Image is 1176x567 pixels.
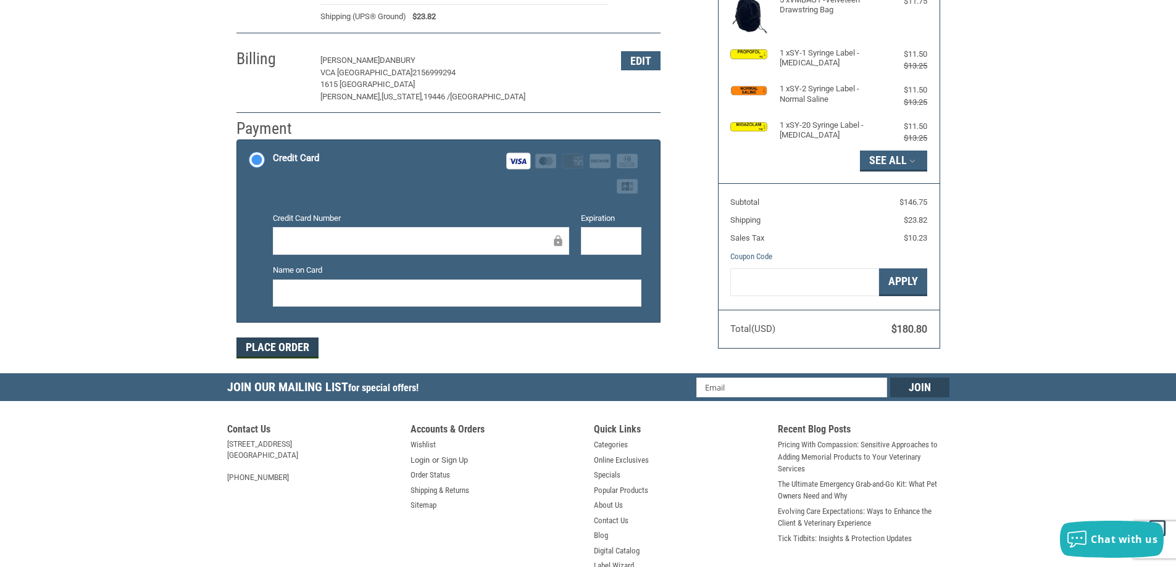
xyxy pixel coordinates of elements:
h5: Quick Links [594,423,765,439]
div: $13.25 [878,60,927,72]
span: $146.75 [899,197,927,207]
span: 19446 / [423,92,450,101]
a: Login [411,454,430,466]
button: Edit [621,51,661,70]
h2: Payment [236,118,309,139]
a: Evolving Care Expectations: Ways to Enhance the Client & Veterinary Experience [778,505,949,529]
span: Sales Tax [730,233,764,242]
a: Digital Catalog [594,545,640,557]
input: Gift Certificate or Coupon Code [730,268,879,296]
a: Coupon Code [730,252,772,261]
a: Order Status [411,469,450,481]
a: About Us [594,499,623,511]
input: Email [696,378,887,397]
span: Subtotal [730,197,759,207]
span: DANBURY [380,56,415,65]
a: Blog [594,529,608,542]
input: Join [890,378,949,397]
div: Credit Card [273,148,319,168]
span: 2156999294 [412,68,456,77]
div: $11.50 [878,48,927,60]
h5: Join Our Mailing List [227,373,425,405]
h5: Accounts & Orders [411,423,582,439]
div: $13.25 [878,96,927,109]
span: [US_STATE], [382,92,423,101]
div: $11.50 [878,84,927,96]
span: for special offers! [348,382,419,394]
span: $23.82 [904,215,927,225]
h4: 1 x SY-20 Syringe Label - [MEDICAL_DATA] [780,120,875,141]
div: $13.25 [878,132,927,144]
span: [GEOGRAPHIC_DATA] [450,92,525,101]
a: The Ultimate Emergency Grab-and-Go Kit: What Pet Owners Need and Why [778,478,949,502]
span: $10.23 [904,233,927,242]
span: $23.82 [406,10,436,23]
h5: Recent Blog Posts [778,423,949,439]
a: Tick Tidbits: Insights & Protection Updates [778,532,912,545]
label: Credit Card Number [273,212,569,225]
span: VCA [GEOGRAPHIC_DATA] [320,68,412,77]
div: $11.50 [878,120,927,133]
a: Sign Up [441,454,468,466]
span: Total (USD) [730,323,775,334]
a: Online Exclusives [594,454,649,466]
span: or [425,454,446,466]
span: Shipping (UPS® Ground) [320,10,406,23]
label: Name on Card [273,264,641,276]
span: $180.80 [891,323,927,335]
a: Contact Us [594,515,628,527]
span: [PERSON_NAME], [320,92,382,101]
span: 1615 [GEOGRAPHIC_DATA] [320,80,415,89]
button: Place Order [236,337,319,358]
a: Categories [594,439,628,451]
span: [PERSON_NAME] [320,56,380,65]
a: Specials [594,469,620,481]
button: Chat with us [1060,521,1164,558]
h2: Billing [236,49,309,69]
button: See All [860,151,927,172]
h5: Contact Us [227,423,399,439]
label: Expiration [581,212,641,225]
a: Wishlist [411,439,436,451]
h4: 1 x SY-2 Syringe Label - Normal Saline [780,84,875,104]
h4: 1 x SY-1 Syringe Label - [MEDICAL_DATA] [780,48,875,68]
button: Apply [879,268,927,296]
span: Chat with us [1091,532,1157,546]
a: Shipping & Returns [411,484,469,497]
a: Pricing With Compassion: Sensitive Approaches to Adding Memorial Products to Your Veterinary Serv... [778,439,949,475]
a: Sitemap [411,499,436,511]
span: Shipping [730,215,761,225]
a: Popular Products [594,484,648,497]
address: [STREET_ADDRESS] [GEOGRAPHIC_DATA] [PHONE_NUMBER] [227,439,399,483]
